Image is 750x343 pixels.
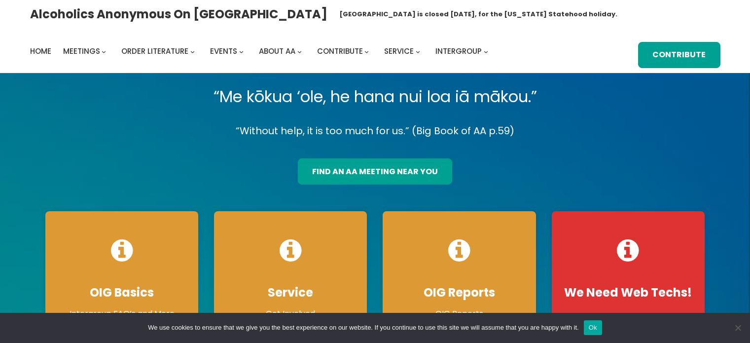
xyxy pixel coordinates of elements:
[224,308,357,320] p: Get Involved
[63,46,100,56] span: Meetings
[364,49,369,54] button: Contribute submenu
[63,44,100,58] a: Meetings
[30,46,51,56] span: Home
[37,83,713,111] p: “Me kōkua ‘ole, he hana nui loa iā mākou.”
[435,44,482,58] a: Intergroup
[224,285,357,300] h4: Service
[102,49,106,54] button: Meetings submenu
[298,158,452,185] a: find an aa meeting near you
[384,46,414,56] span: Service
[37,122,713,140] p: “Without help, it is too much for us.” (Big Book of AA p.59)
[435,46,482,56] span: Intergroup
[259,46,295,56] span: About AA
[562,285,695,300] h4: We Need Web Techs!
[339,9,617,19] h1: [GEOGRAPHIC_DATA] is closed [DATE], for the [US_STATE] Statehood holiday.
[733,323,743,333] span: No
[190,49,195,54] button: Order Literature submenu
[393,308,526,320] p: OIG Reports
[239,49,244,54] button: Events submenu
[55,285,188,300] h4: OIG Basics
[121,46,188,56] span: Order Literature
[55,308,188,320] p: Intergroup FAQ’s and More
[393,285,526,300] h4: OIG Reports
[297,49,302,54] button: About AA submenu
[259,44,295,58] a: About AA
[30,44,51,58] a: Home
[30,44,492,58] nav: Intergroup
[584,320,602,335] button: Ok
[210,46,237,56] span: Events
[384,44,414,58] a: Service
[148,323,578,333] span: We use cookies to ensure that we give you the best experience on our website. If you continue to ...
[484,49,488,54] button: Intergroup submenu
[638,42,720,68] a: Contribute
[317,44,363,58] a: Contribute
[210,44,237,58] a: Events
[30,3,327,25] a: Alcoholics Anonymous on [GEOGRAPHIC_DATA]
[416,49,420,54] button: Service submenu
[317,46,363,56] span: Contribute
